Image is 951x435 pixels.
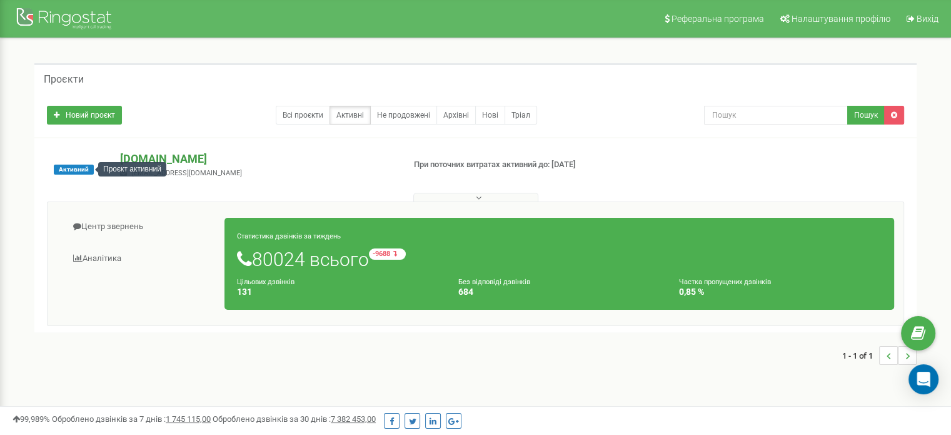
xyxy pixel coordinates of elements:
a: Нові [475,106,505,125]
span: Реферальна програма [672,14,764,24]
small: Цільових дзвінків [237,278,294,286]
p: [DOMAIN_NAME] [120,151,393,167]
u: 1 745 115,00 [166,414,211,424]
span: Активний [54,165,94,175]
a: Всі проєкти [276,106,330,125]
h4: 684 [458,287,661,297]
span: 1 - 1 of 1 [842,346,879,365]
small: -9688 [369,248,406,260]
h4: 131 [237,287,440,297]
a: Активні [330,106,371,125]
span: Оброблено дзвінків за 30 днів : [213,414,376,424]
input: Пошук [704,106,848,125]
a: Центр звернень [57,212,225,242]
button: Пошук [847,106,885,125]
span: Налаштування профілю [792,14,890,24]
small: Частка пропущених дзвінків [679,278,771,286]
div: Проєкт активний [98,162,166,177]
h1: 80024 всього [237,248,882,270]
small: Статистика дзвінків за тиждень [237,232,341,240]
h4: 0,85 % [679,287,882,297]
nav: ... [842,334,917,377]
span: 99,989% [13,414,50,424]
a: Тріал [505,106,537,125]
p: При поточних витратах активний до: [DATE] [414,159,614,171]
a: Архівні [436,106,476,125]
u: 7 382 453,00 [331,414,376,424]
a: Новий проєкт [47,106,122,125]
span: Оброблено дзвінків за 7 днів : [52,414,211,424]
a: Аналiтика [57,243,225,274]
a: Не продовжені [370,106,437,125]
span: [EMAIL_ADDRESS][DOMAIN_NAME] [132,169,242,177]
small: Без відповіді дзвінків [458,278,530,286]
h5: Проєкти [44,74,84,85]
div: Open Intercom Messenger [908,364,938,394]
span: Вихід [917,14,938,24]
